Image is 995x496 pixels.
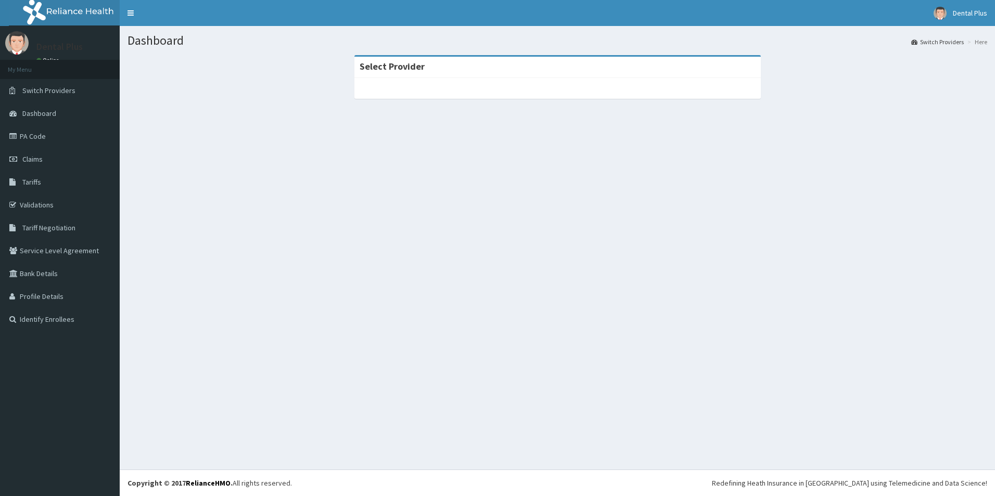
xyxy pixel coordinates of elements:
[36,57,61,64] a: Online
[120,469,995,496] footer: All rights reserved.
[127,478,233,488] strong: Copyright © 2017 .
[22,177,41,187] span: Tariffs
[5,31,29,55] img: User Image
[712,478,987,488] div: Redefining Heath Insurance in [GEOGRAPHIC_DATA] using Telemedicine and Data Science!
[186,478,231,488] a: RelianceHMO
[36,42,83,51] p: Dental Plus
[127,34,987,47] h1: Dashboard
[934,7,947,20] img: User Image
[22,223,75,232] span: Tariff Negotiation
[22,86,75,95] span: Switch Providers
[965,37,987,46] li: Here
[953,8,987,18] span: Dental Plus
[22,154,43,164] span: Claims
[911,37,964,46] a: Switch Providers
[360,60,425,72] strong: Select Provider
[22,109,56,118] span: Dashboard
